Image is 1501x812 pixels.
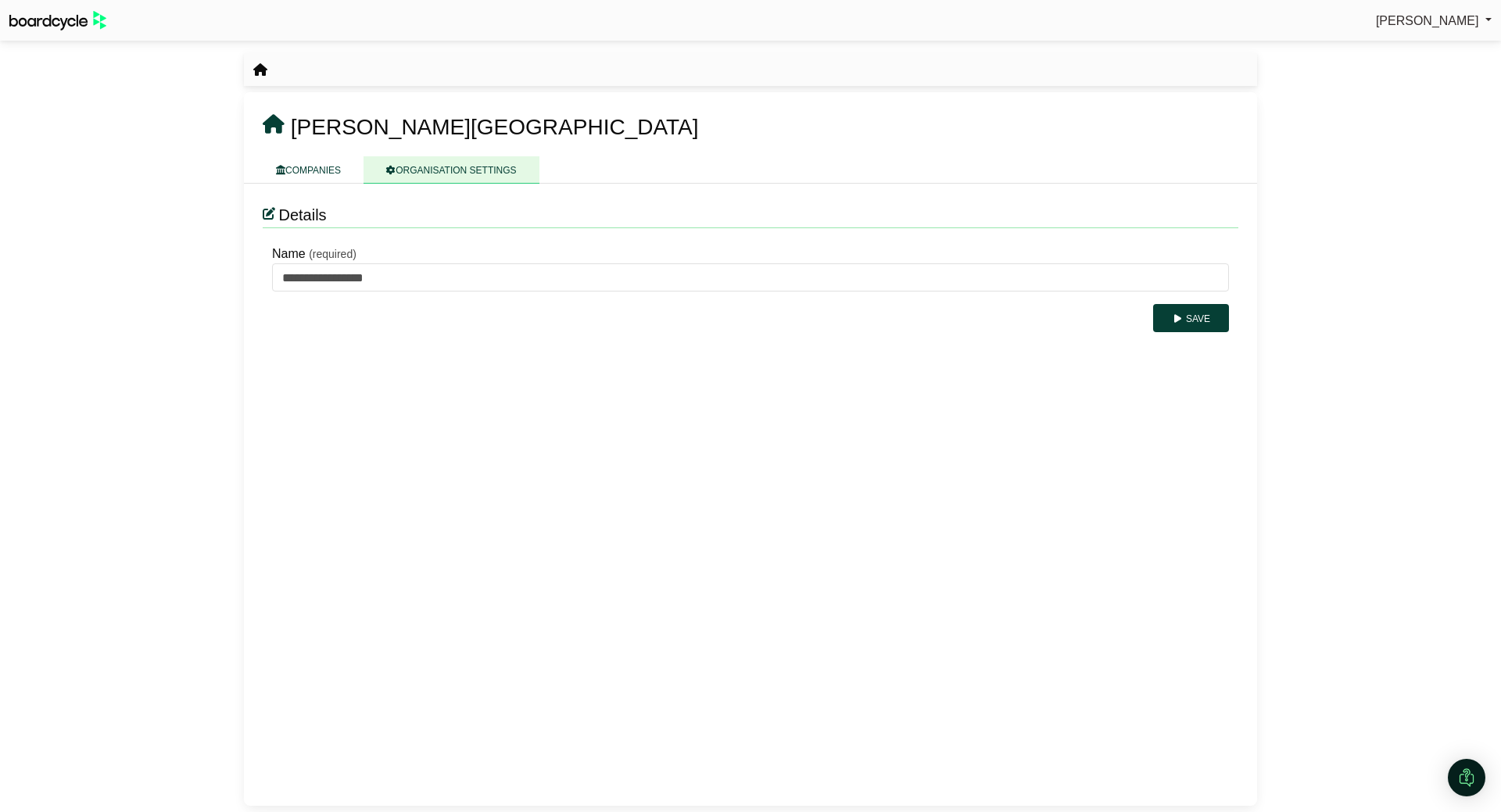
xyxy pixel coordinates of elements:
[253,156,364,184] a: COMPANIES
[1376,11,1492,31] a: [PERSON_NAME]
[1376,14,1479,27] span: [PERSON_NAME]
[1153,304,1229,332] button: Save
[309,248,356,260] small: (required)
[1448,759,1485,796] div: Open Intercom Messenger
[278,206,326,224] span: Details
[364,156,539,184] a: ORGANISATION SETTINGS
[291,115,699,139] span: [PERSON_NAME][GEOGRAPHIC_DATA]
[272,244,306,264] label: Name
[253,60,267,80] nav: breadcrumb
[9,11,106,30] img: BoardcycleBlackGreen-aaafeed430059cb809a45853b8cf6d952af9d84e6e89e1f1685b34bfd5cb7d64.svg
